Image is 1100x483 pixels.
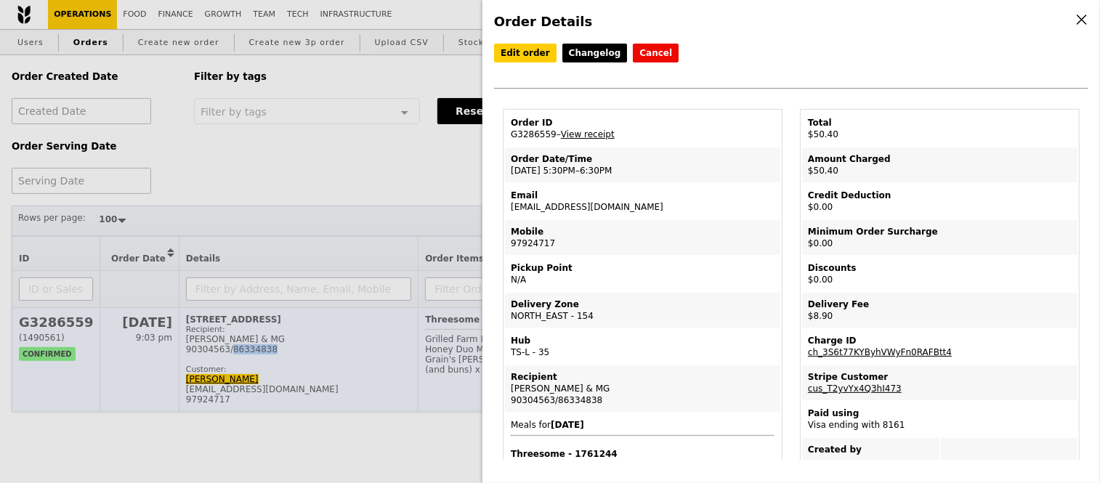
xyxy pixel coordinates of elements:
div: Minimum Order Surcharge [808,226,1072,238]
div: Hub [511,335,775,346]
div: Order Date/Time [511,153,775,165]
td: 97924717 [505,220,780,255]
div: 90304563/86334838 [511,394,775,406]
div: Stripe Customer [808,371,1072,383]
div: Total [808,117,1072,129]
div: Charge ID [808,335,1072,346]
div: Delivery Fee [808,299,1072,310]
button: Cancel [633,44,679,62]
div: Credit Deduction [808,190,1072,201]
span: – [557,129,561,139]
td: TS-L - 35 [505,329,780,364]
div: Pickup Point [511,262,775,274]
div: Discounts [808,262,1072,274]
td: Visa ending with 8161 [802,402,1077,437]
a: View receipt [561,129,615,139]
td: $50.40 [802,147,1077,182]
a: ch_3S6t77KYByhVWyFn0RAFBtt4 [808,347,952,357]
span: Order Details [494,14,592,29]
div: Email [511,190,775,201]
td: $0.00 [802,256,1077,291]
td: $50.40 [802,111,1077,146]
b: [DATE] [551,420,584,430]
td: [DATE] 5:30PM–6:30PM [505,147,780,182]
a: Changelog [562,44,628,62]
h4: Threesome - 1761244 [511,448,775,460]
td: NORTH_EAST - 154 [505,293,780,328]
div: Recipient [511,371,775,383]
div: Mobile [511,226,775,238]
td: $8.90 [802,293,1077,328]
a: cus_T2yvYx4Q3hI473 [808,383,902,394]
td: $0.00 [802,220,1077,255]
div: Delivery Zone [511,299,775,310]
td: N/A [505,256,780,291]
div: Amount Charged [808,153,1072,165]
a: Edit order [494,44,557,62]
div: Paid using [808,407,1072,419]
td: $0.00 [802,184,1077,219]
div: Created by [808,444,934,455]
div: [PERSON_NAME] & MG [511,383,775,394]
td: [EMAIL_ADDRESS][DOMAIN_NAME] [505,184,780,219]
div: Order ID [511,117,775,129]
td: G3286559 [505,111,780,146]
